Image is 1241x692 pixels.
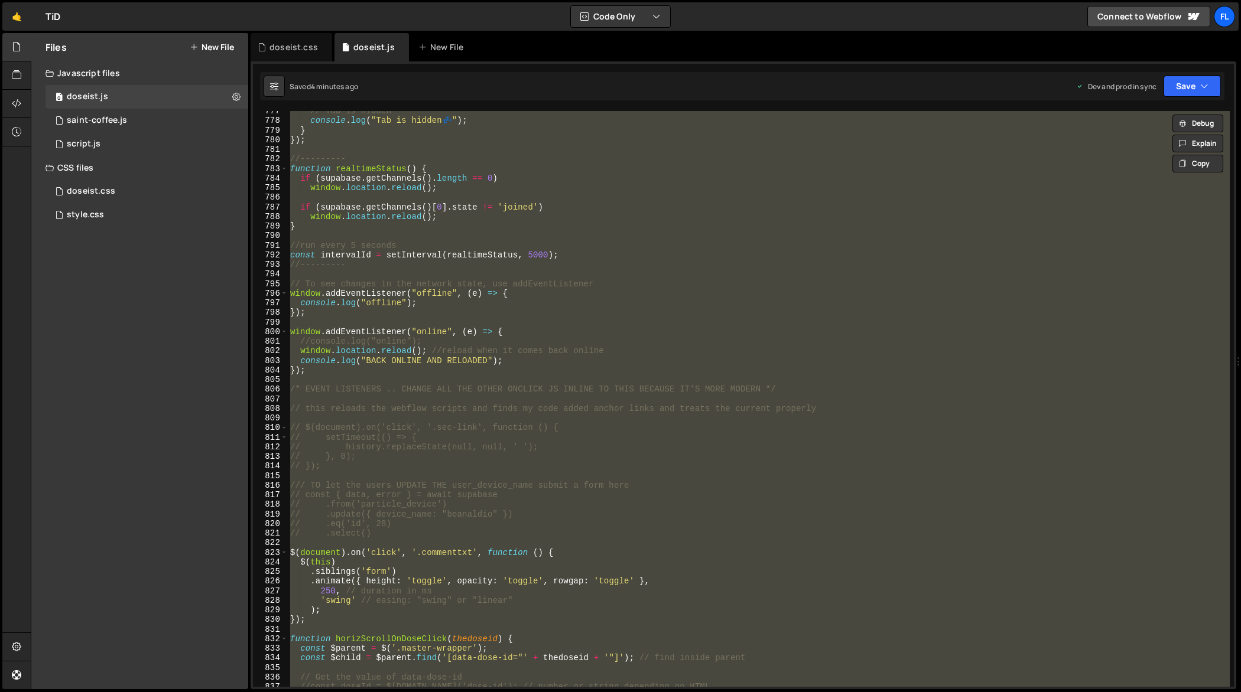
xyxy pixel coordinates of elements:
[46,41,67,54] h2: Files
[31,61,248,85] div: Javascript files
[253,557,288,567] div: 824
[253,586,288,596] div: 827
[253,260,288,269] div: 793
[1172,115,1223,132] button: Debug
[253,413,288,423] div: 809
[253,596,288,605] div: 828
[46,132,248,156] div: 4604/24567.js
[253,135,288,145] div: 780
[253,442,288,452] div: 812
[1164,76,1221,97] button: Save
[253,126,288,135] div: 779
[253,548,288,557] div: 823
[253,404,288,413] div: 808
[253,164,288,174] div: 783
[253,500,288,509] div: 818
[253,615,288,624] div: 830
[253,653,288,662] div: 834
[253,279,288,289] div: 795
[253,519,288,528] div: 820
[253,423,288,432] div: 810
[67,92,108,102] div: doseist.js
[253,192,288,202] div: 786
[1214,6,1235,27] a: Fl
[253,452,288,461] div: 813
[56,93,63,103] span: 0
[253,356,288,365] div: 803
[253,212,288,221] div: 788
[253,663,288,673] div: 835
[253,471,288,481] div: 815
[253,203,288,212] div: 787
[353,41,395,53] div: doseist.js
[253,106,288,116] div: 777
[253,394,288,404] div: 807
[190,43,234,52] button: New File
[46,109,248,132] div: 4604/27020.js
[253,673,288,682] div: 836
[253,510,288,519] div: 819
[1076,81,1156,92] div: Dev and prod in sync
[253,183,288,192] div: 785
[253,365,288,375] div: 804
[253,490,288,500] div: 817
[311,81,358,92] div: 4 minutes ago
[67,186,115,197] div: doseist.css
[46,9,60,24] div: TiD
[1087,6,1210,27] a: Connect to Webflow
[269,41,318,53] div: doseist.css
[253,308,288,317] div: 798
[67,115,127,126] div: saint-coffee.js
[253,298,288,308] div: 797
[253,576,288,586] div: 826
[46,179,248,203] div: 4604/42100.css
[253,375,288,384] div: 805
[253,644,288,653] div: 833
[253,461,288,471] div: 814
[253,346,288,355] div: 802
[290,81,358,92] div: Saved
[253,116,288,125] div: 778
[253,634,288,644] div: 832
[253,231,288,240] div: 790
[253,250,288,260] div: 792
[253,384,288,394] div: 806
[253,567,288,576] div: 825
[253,433,288,442] div: 811
[253,145,288,154] div: 781
[253,221,288,231] div: 789
[1172,135,1223,152] button: Explain
[253,289,288,298] div: 796
[253,538,288,547] div: 822
[253,481,288,490] div: 816
[253,241,288,250] div: 791
[253,154,288,164] div: 782
[253,174,288,183] div: 784
[67,139,100,149] div: script.js
[253,605,288,615] div: 829
[67,210,104,220] div: style.css
[253,528,288,538] div: 821
[253,682,288,691] div: 837
[418,41,468,53] div: New File
[46,85,248,109] div: 4604/37981.js
[2,2,31,31] a: 🤙
[253,337,288,346] div: 801
[253,625,288,634] div: 831
[31,156,248,179] div: CSS files
[253,327,288,337] div: 800
[253,269,288,279] div: 794
[46,203,248,227] div: 4604/25434.css
[571,6,670,27] button: Code Only
[253,318,288,327] div: 799
[1172,155,1223,172] button: Copy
